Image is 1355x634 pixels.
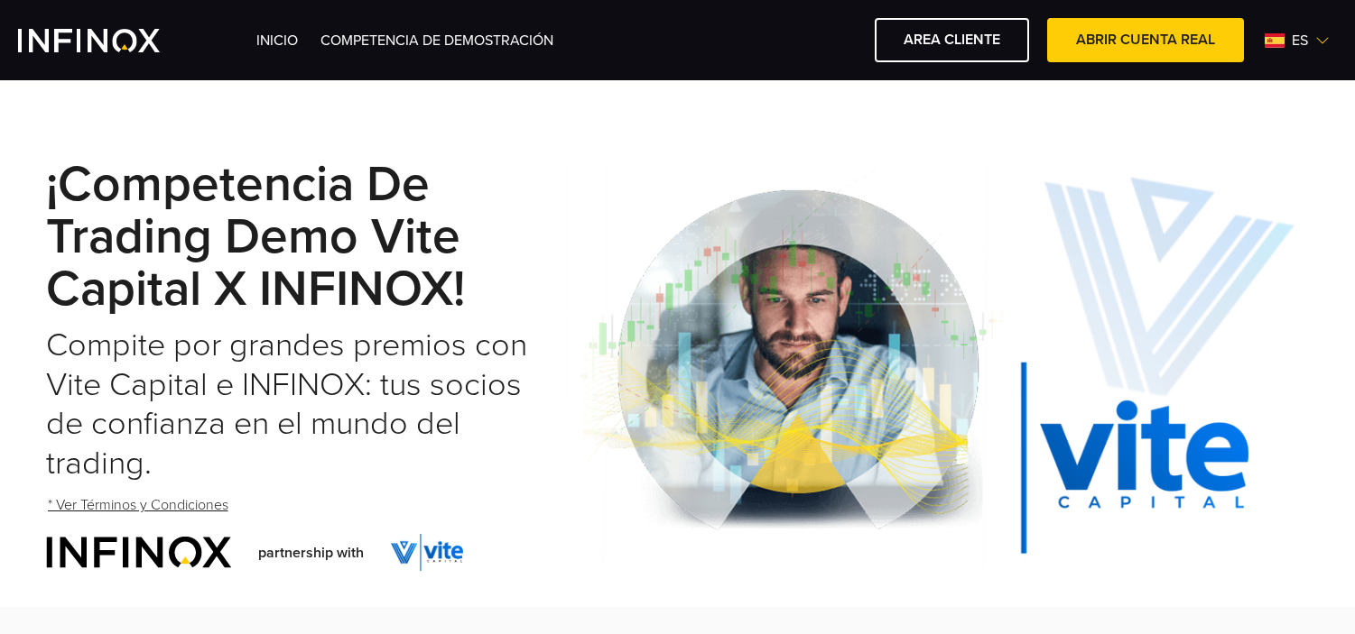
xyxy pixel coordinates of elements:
[875,18,1029,62] a: AREA CLIENTE
[46,483,230,528] a: * Ver Términos y Condiciones
[46,326,566,484] h2: Compite por grandes premios con Vite Capital e INFINOX: tus socios de confianza en el mundo del t...
[46,155,465,319] strong: ¡Competencia de Trading Demo Vite Capital x INFINOX!
[1285,30,1315,51] span: es
[320,32,553,50] a: Competencia de Demostración
[18,29,202,52] a: INFINOX Vite
[258,542,364,564] span: partnership with
[256,32,298,50] a: INICIO
[1047,18,1244,62] a: ABRIR CUENTA REAL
